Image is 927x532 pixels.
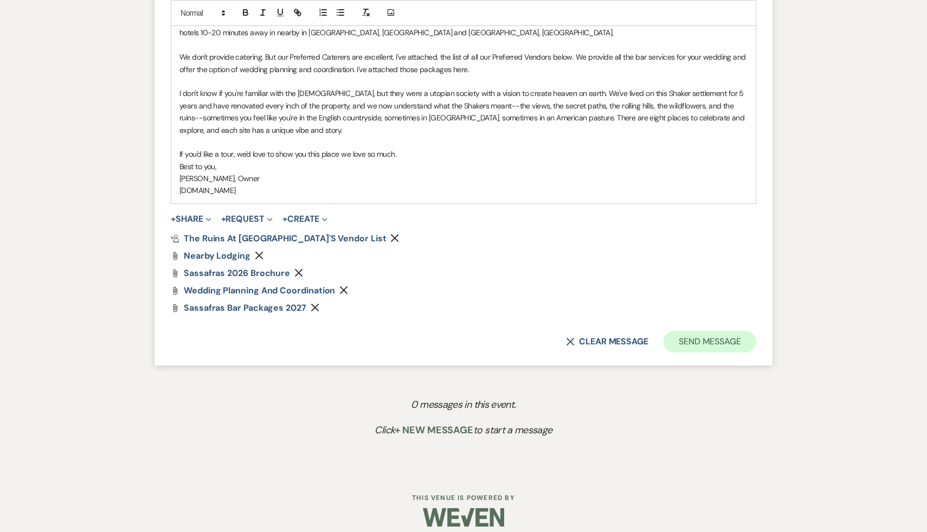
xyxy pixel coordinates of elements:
[184,269,290,278] a: Sassafras 2026 Brochure
[184,252,250,260] a: Nearby Lodging
[184,304,306,312] a: Sassafras Bar Packages 2027
[184,286,335,295] a: Wedding Planning and Coordination
[171,215,176,223] span: +
[221,215,273,223] button: Request
[184,302,306,313] span: Sassafras Bar Packages 2027
[179,51,748,75] p: We don't provide catering. But our Preferred Caterers are excellent. I've attached. the list of a...
[395,424,473,437] span: + New Message
[171,234,386,243] a: The Ruins at [GEOGRAPHIC_DATA]'s Vendor List
[221,215,226,223] span: +
[664,331,756,352] button: Send Message
[179,184,748,196] p: [DOMAIN_NAME]
[179,172,748,184] p: [PERSON_NAME], Owner
[171,215,211,223] button: Share
[179,422,748,438] p: Click to start a message
[179,88,746,134] span: I don't know if you're familiar with the [DEMOGRAPHIC_DATA], but they were a utopian society with...
[179,161,748,172] p: Best to you,
[184,250,250,261] span: Nearby Lodging
[179,397,748,413] p: 0 messages in this event.
[184,267,290,279] span: Sassafras 2026 Brochure
[566,337,648,346] button: Clear message
[282,215,287,223] span: +
[184,285,335,296] span: Wedding Planning and Coordination
[184,233,386,244] span: The Ruins at [GEOGRAPHIC_DATA]'s Vendor List
[179,148,748,160] p: If you'd like a tour, we'd love to show you this place we love so much.
[282,215,327,223] button: Create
